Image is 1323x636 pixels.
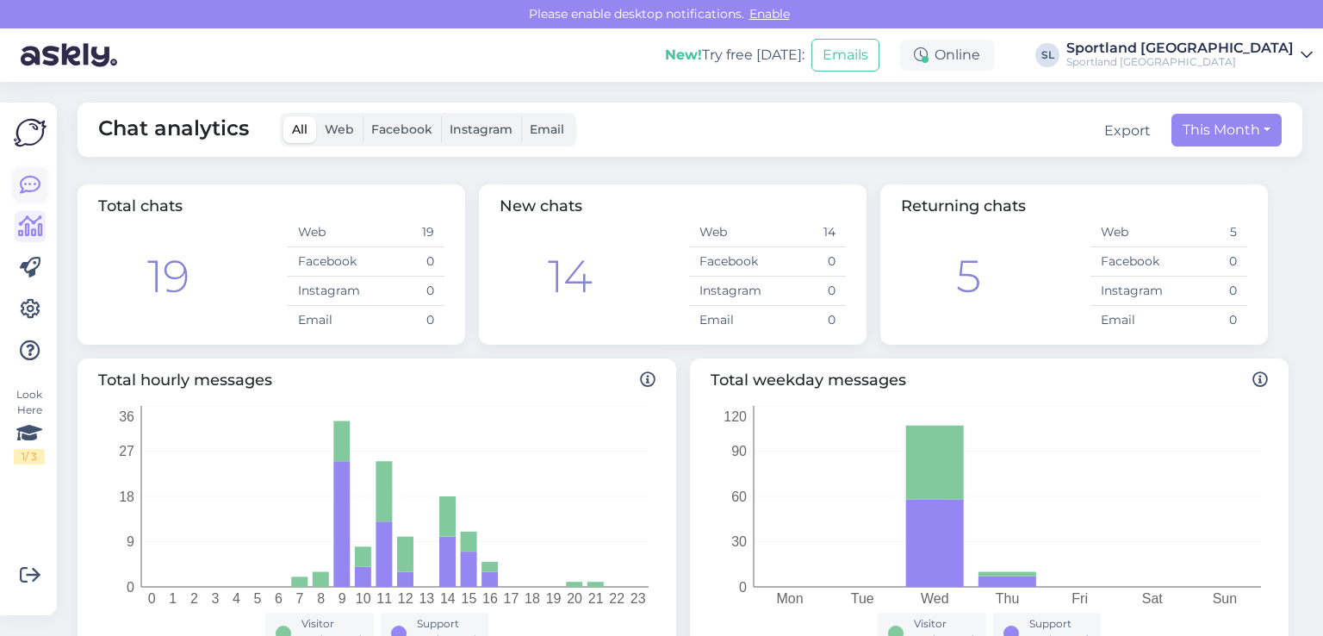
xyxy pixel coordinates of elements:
[504,591,519,606] tspan: 17
[233,591,240,606] tspan: 4
[777,591,804,606] tspan: Mon
[744,6,795,22] span: Enable
[731,444,747,458] tspan: 90
[288,306,366,335] td: Email
[119,409,134,424] tspan: 36
[119,444,134,458] tspan: 27
[1171,114,1282,147] button: This Month
[275,591,283,606] tspan: 6
[767,306,846,335] td: 0
[119,489,134,504] tspan: 18
[317,591,325,606] tspan: 8
[371,122,432,137] span: Facebook
[1029,616,1090,632] div: Support
[711,369,1268,392] span: Total weekday messages
[190,591,198,606] tspan: 2
[296,591,304,606] tspan: 7
[398,591,413,606] tspan: 12
[1066,41,1294,55] div: Sportland [GEOGRAPHIC_DATA]
[956,243,981,310] div: 5
[254,591,262,606] tspan: 5
[14,116,47,149] img: Askly Logo
[325,122,354,137] span: Web
[376,591,392,606] tspan: 11
[1090,306,1169,335] td: Email
[1169,306,1247,335] td: 0
[366,218,444,247] td: 19
[1035,43,1059,67] div: SL
[500,196,582,215] span: New chats
[288,277,366,306] td: Instagram
[366,306,444,335] td: 0
[127,580,134,595] tspan: 0
[689,247,767,277] td: Facebook
[440,591,456,606] tspan: 14
[767,277,846,306] td: 0
[665,47,702,63] b: New!
[731,489,747,504] tspan: 60
[731,534,747,549] tspan: 30
[1169,218,1247,247] td: 5
[689,306,767,335] td: Email
[14,387,45,465] div: Look Here
[482,591,498,606] tspan: 16
[366,277,444,306] td: 0
[450,122,512,137] span: Instagram
[767,218,846,247] td: 14
[292,122,307,137] span: All
[900,40,994,71] div: Online
[1090,247,1169,277] td: Facebook
[14,449,45,465] div: 1 / 3
[588,591,604,606] tspan: 21
[548,243,593,310] div: 14
[339,591,346,606] tspan: 9
[288,247,366,277] td: Facebook
[609,591,624,606] tspan: 22
[530,122,564,137] span: Email
[169,591,177,606] tspan: 1
[301,616,363,632] div: Visitor
[811,39,879,72] button: Emails
[1066,55,1294,69] div: Sportland [GEOGRAPHIC_DATA]
[98,369,655,392] span: Total hourly messages
[98,113,249,147] span: Chat analytics
[1090,277,1169,306] td: Instagram
[689,277,767,306] td: Instagram
[461,591,476,606] tspan: 15
[914,616,976,632] div: Visitor
[996,591,1020,606] tspan: Thu
[724,409,747,424] tspan: 120
[665,45,804,65] div: Try free [DATE]:
[148,591,156,606] tspan: 0
[356,591,371,606] tspan: 10
[127,534,134,549] tspan: 9
[147,243,189,310] div: 19
[366,247,444,277] td: 0
[767,247,846,277] td: 0
[546,591,562,606] tspan: 19
[417,616,478,632] div: Support
[1104,121,1151,141] button: Export
[1213,591,1237,606] tspan: Sun
[211,591,219,606] tspan: 3
[1090,218,1169,247] td: Web
[630,591,646,606] tspan: 23
[851,591,874,606] tspan: Tue
[98,196,183,215] span: Total chats
[1169,277,1247,306] td: 0
[689,218,767,247] td: Web
[525,591,540,606] tspan: 18
[901,196,1026,215] span: Returning chats
[1066,41,1313,69] a: Sportland [GEOGRAPHIC_DATA]Sportland [GEOGRAPHIC_DATA]
[739,580,747,595] tspan: 0
[419,591,434,606] tspan: 13
[1142,591,1164,606] tspan: Sat
[567,591,582,606] tspan: 20
[1169,247,1247,277] td: 0
[1071,591,1088,606] tspan: Fri
[921,591,949,606] tspan: Wed
[288,218,366,247] td: Web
